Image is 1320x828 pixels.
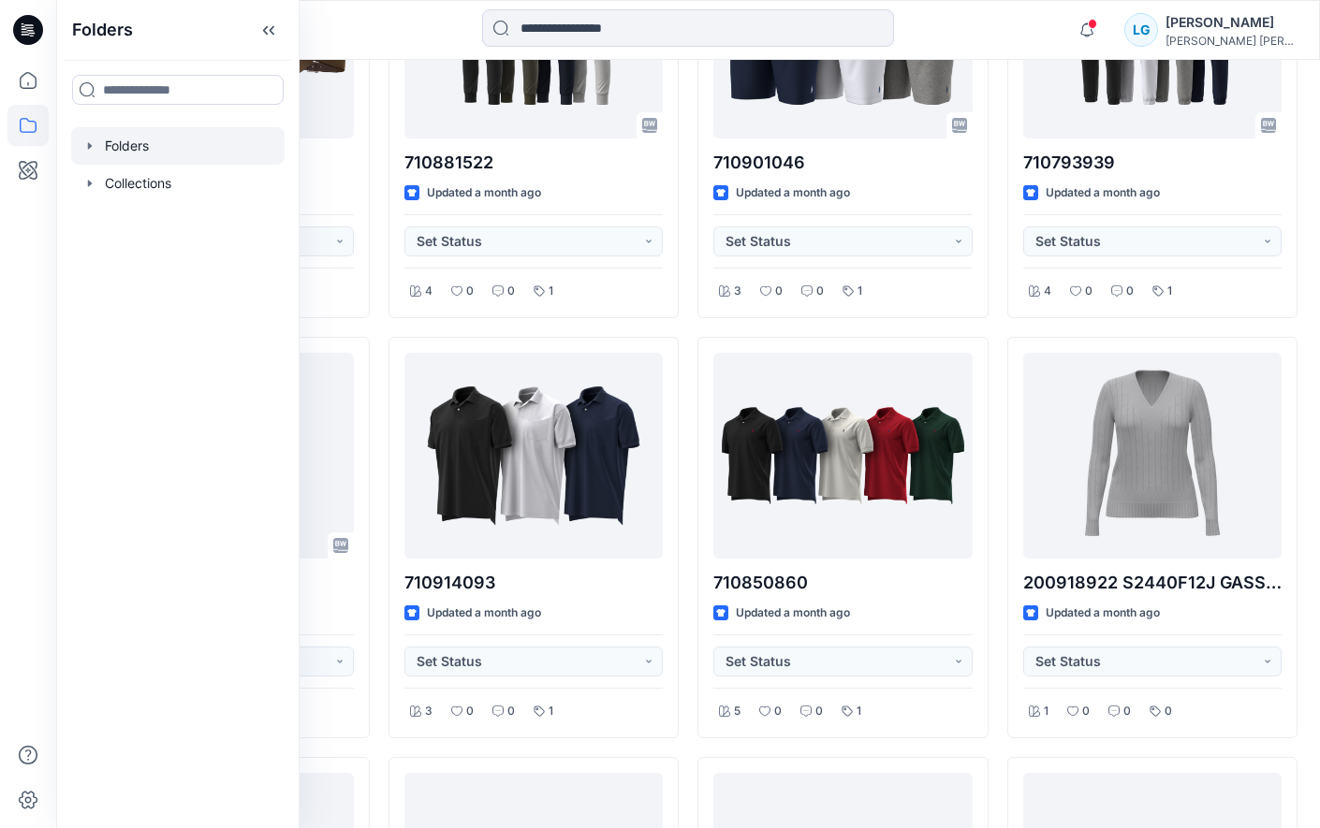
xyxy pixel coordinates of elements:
p: 0 [1123,702,1131,721]
p: 0 [774,702,782,721]
p: 5 [734,702,741,721]
p: 0 [816,282,824,301]
p: 1 [549,702,553,721]
p: 0 [1126,282,1134,301]
p: 4 [425,282,433,301]
div: LG [1124,13,1158,47]
p: 3 [734,282,741,301]
p: 0 [1085,282,1093,301]
p: 0 [1082,702,1090,721]
p: 200918922 S2440F12J GASSED COTTON-MEREN-LONG SLEEVE-PULLOVER [1023,570,1283,596]
div: [PERSON_NAME] [1166,11,1297,34]
a: 710850860 [713,353,973,559]
p: 0 [466,702,474,721]
p: 710914093 [404,570,664,596]
p: Updated a month ago [427,603,541,623]
p: 710901046 [713,150,973,176]
p: 1 [1167,282,1172,301]
p: Updated a month ago [736,183,850,203]
a: 710914093 [404,353,664,559]
p: 710881522 [404,150,664,176]
p: 4 [1044,282,1051,301]
p: 1 [549,282,553,301]
p: 0 [507,282,515,301]
div: [PERSON_NAME] [PERSON_NAME] [1166,34,1297,48]
p: 710793939 [1023,150,1283,176]
a: 200918922 S2440F12J GASSED COTTON-MEREN-LONG SLEEVE-PULLOVER [1023,353,1283,559]
p: 0 [1165,702,1172,721]
p: 0 [775,282,783,301]
p: 0 [507,702,515,721]
p: Updated a month ago [427,183,541,203]
p: 1 [858,282,862,301]
p: 1 [1044,702,1049,721]
p: Updated a month ago [1046,183,1160,203]
p: Updated a month ago [1046,603,1160,623]
p: 710850860 [713,570,973,596]
p: 1 [857,702,861,721]
p: 3 [425,702,433,721]
p: Updated a month ago [736,603,850,623]
p: 0 [815,702,823,721]
p: 0 [466,282,474,301]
